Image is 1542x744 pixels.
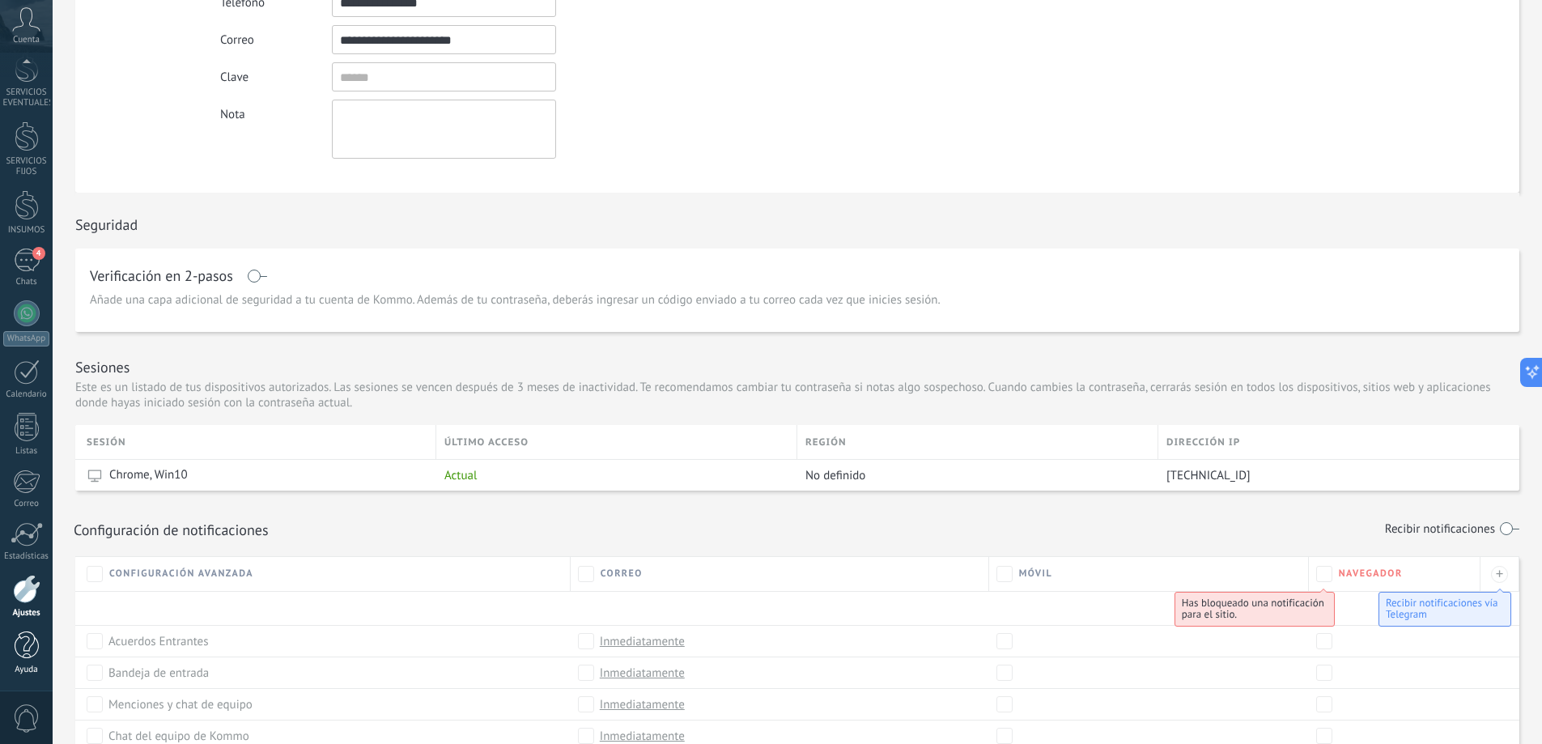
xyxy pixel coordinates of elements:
[220,70,332,85] div: Clave
[220,32,332,48] div: Correo
[1158,460,1507,491] div: 148.222.223.203
[108,665,209,681] span: Bandeja de entrada
[1491,566,1508,583] div: +
[1019,568,1053,580] span: Móvil
[1339,568,1403,580] span: Navegador
[3,156,50,177] div: SERVICIOS FIJOS
[3,608,50,619] div: Ajustes
[109,467,188,483] span: Chrome, Win10
[75,358,130,376] h1: Sesiones
[3,87,50,108] div: SERVICIOS EVENTUALES
[3,331,49,346] div: WhatsApp
[75,215,138,234] h1: Seguridad
[1166,468,1251,483] span: [TECHNICAL_ID]
[3,446,50,457] div: Listas
[600,633,685,649] span: Inmediatamente
[1385,523,1495,537] h1: Recibir notificaciones
[3,499,50,509] div: Correo
[805,468,865,483] span: No definido
[3,551,50,562] div: Estadísticas
[109,568,253,580] span: Configuración avanzada
[444,468,477,483] span: Actual
[600,665,685,681] span: Inmediatamente
[600,696,685,712] span: Inmediatamente
[87,425,435,459] div: Sesión
[3,277,50,287] div: Chats
[108,633,209,649] span: Acuerdos Entrantes
[90,270,233,283] h1: Verificación en 2-pasos
[3,225,50,236] div: INSUMOS
[75,380,1519,410] p: Este es un listado de tus dispositivos autorizados. Las sesiones se vencen después de 3 meses de ...
[108,696,253,712] span: Menciones y chat de equipo
[436,425,796,459] div: último acceso
[13,35,40,45] span: Cuenta
[32,247,45,260] span: 4
[797,425,1158,459] div: Región
[1386,596,1497,621] span: Recibir notificaciones vía Telegram
[90,292,941,308] span: Añade una capa adicional de seguridad a tu cuenta de Kommo. Además de tu contraseña, deberás ingr...
[108,728,249,744] span: Chat del equipo de Kommo
[74,521,269,539] h1: Configuración de notificaciones
[1158,425,1519,459] div: Dirección IP
[220,100,332,122] div: Nota
[601,568,643,580] span: Correo
[600,728,685,744] span: Inmediatamente
[3,665,50,675] div: Ayuda
[3,389,50,400] div: Calendario
[797,460,1150,491] div: No definido
[1182,596,1324,621] span: Has bloqueado una notificación para el sitio.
